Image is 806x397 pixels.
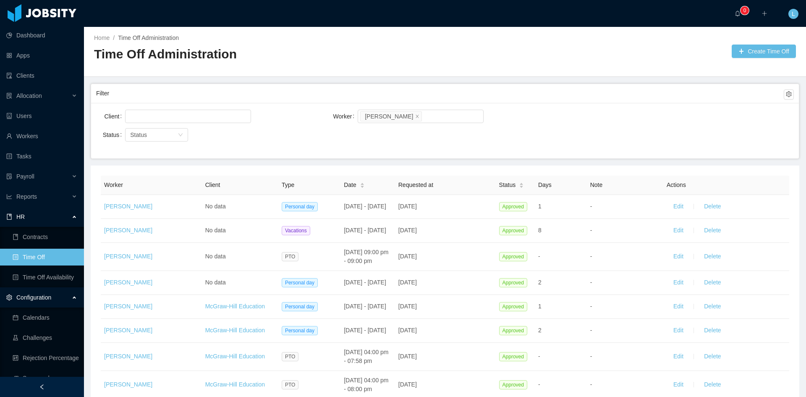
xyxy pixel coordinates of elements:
[499,226,527,235] span: Approved
[6,128,77,145] a: icon: userWorkers
[398,353,417,360] span: [DATE]
[205,327,265,334] a: McGraw-Hill Education
[784,89,794,100] button: icon: setting
[360,181,365,187] div: Sort
[205,353,265,360] a: McGraw-Hill Education
[398,303,417,310] span: [DATE]
[667,350,690,363] button: Edit
[344,303,386,310] span: [DATE] - [DATE]
[178,132,183,138] i: icon: down
[6,194,12,200] i: icon: line-chart
[667,324,690,337] button: Edit
[6,67,77,84] a: icon: auditClients
[590,381,592,388] span: -
[499,380,527,389] span: Approved
[282,302,318,311] span: Personal day
[538,227,542,234] span: 8
[667,300,690,313] button: Edit
[96,86,784,101] div: Filter
[205,279,226,286] span: No data
[104,227,152,234] a: [PERSON_NAME]
[590,279,592,286] span: -
[333,113,358,120] label: Worker
[735,11,741,16] i: icon: bell
[499,278,527,287] span: Approved
[667,250,690,263] button: Edit
[130,131,147,138] span: Status
[697,300,727,313] button: Delete
[282,181,294,188] span: Type
[104,303,152,310] a: [PERSON_NAME]
[667,378,690,392] button: Edit
[13,269,77,286] a: icon: profileTime Off Availability
[282,380,298,389] span: PTO
[205,381,265,388] a: McGraw-Hill Education
[697,250,727,263] button: Delete
[667,224,690,237] button: Edit
[499,302,527,311] span: Approved
[205,303,265,310] a: McGraw-Hill Education
[697,350,727,363] button: Delete
[282,278,318,287] span: Personal day
[590,303,592,310] span: -
[538,303,542,310] span: 1
[13,370,77,386] a: icon: buildScorecards
[590,203,592,210] span: -
[499,326,527,335] span: Approved
[762,11,767,16] i: icon: plus
[16,294,51,301] span: Configuration
[538,327,542,334] span: 2
[538,279,542,286] span: 2
[344,203,386,210] span: [DATE] - [DATE]
[6,294,12,300] i: icon: setting
[499,252,527,261] span: Approved
[499,202,527,211] span: Approved
[16,213,25,220] span: HR
[6,148,77,165] a: icon: profileTasks
[128,111,132,121] input: Client
[13,249,77,266] a: icon: profileTime Off
[94,46,445,63] h2: Time Off Administration
[104,279,152,286] a: [PERSON_NAME]
[104,353,152,360] a: [PERSON_NAME]
[538,253,540,260] span: -
[205,181,220,188] span: Client
[398,203,417,210] span: [DATE]
[344,377,388,392] span: [DATE] 04:00 pm - 08:00 pm
[499,181,516,189] span: Status
[398,279,417,286] span: [DATE]
[538,353,540,360] span: -
[398,253,417,260] span: [DATE]
[344,181,356,189] span: Date
[415,114,419,119] i: icon: close
[205,203,226,210] span: No data
[104,253,152,260] a: [PERSON_NAME]
[13,309,77,326] a: icon: calendarCalendars
[6,47,77,64] a: icon: appstoreApps
[344,249,388,264] span: [DATE] 09:00 pm - 09:00 pm
[344,279,386,286] span: [DATE] - [DATE]
[103,131,126,138] label: Status
[365,112,413,121] div: [PERSON_NAME]
[519,185,524,187] i: icon: caret-down
[344,349,388,364] span: [DATE] 04:00 pm - 07:58 pm
[697,378,727,392] button: Delete
[94,34,110,41] a: Home
[697,200,727,213] button: Delete
[538,181,552,188] span: Days
[6,174,12,179] i: icon: file-protect
[104,203,152,210] a: [PERSON_NAME]
[538,381,540,388] span: -
[697,276,727,289] button: Delete
[344,227,386,234] span: [DATE] - [DATE]
[104,181,123,188] span: Worker
[105,113,126,120] label: Client
[590,181,603,188] span: Note
[104,327,152,334] a: [PERSON_NAME]
[344,327,386,334] span: [DATE] - [DATE]
[499,352,527,361] span: Approved
[538,203,542,210] span: 1
[519,181,524,184] i: icon: caret-up
[6,93,12,99] i: icon: solution
[16,193,37,200] span: Reports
